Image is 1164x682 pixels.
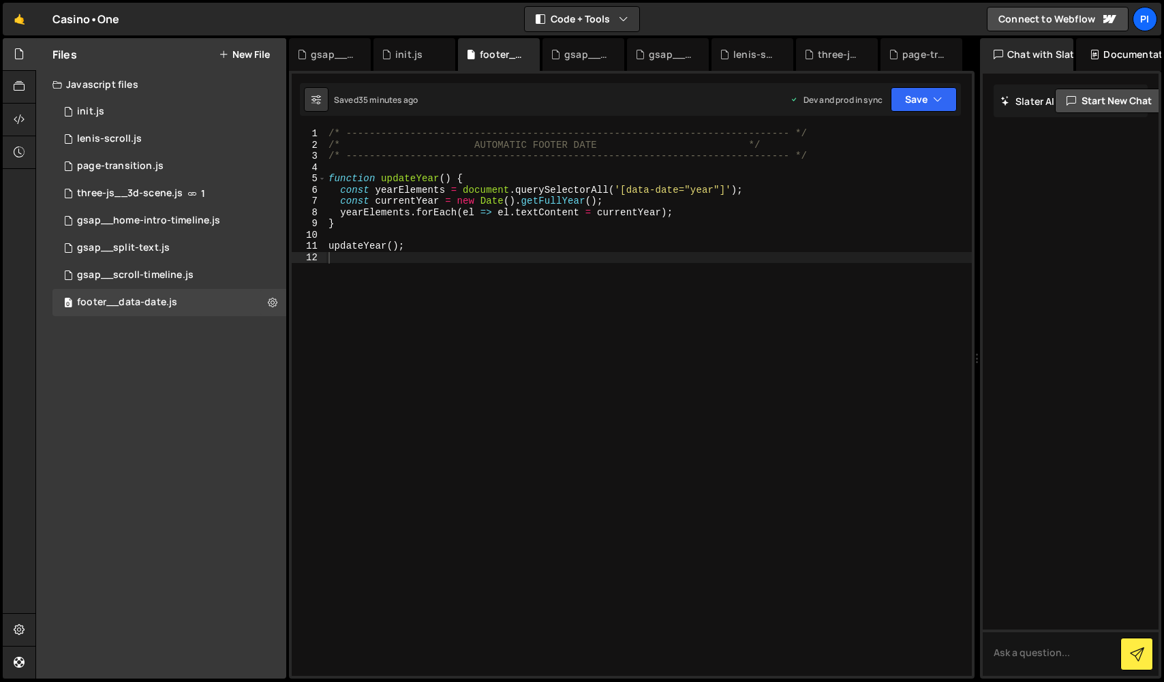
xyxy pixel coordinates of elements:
[3,3,36,35] a: 🤙
[790,94,883,106] div: Dev and prod in sync
[818,48,861,61] div: three-js__3d-scene.js
[292,207,326,219] div: 8
[1133,7,1157,31] a: Pi
[292,185,326,196] div: 6
[36,71,286,98] div: Javascript files
[987,7,1129,31] a: Connect to Webflow
[480,48,523,61] div: footer__data-date.js
[292,140,326,151] div: 2
[77,269,194,281] div: gsap__scroll-timeline.js
[292,173,326,185] div: 5
[733,48,777,61] div: lenis-scroll.js
[77,106,104,118] div: init.js
[564,48,608,61] div: gsap__split-text.js
[292,218,326,230] div: 9
[311,48,354,61] div: gsap__scroll-timeline.js
[292,230,326,241] div: 10
[52,207,286,234] div: 17359/48416.js
[334,94,418,106] div: Saved
[649,48,692,61] div: gsap__home-intro-timeline.js
[77,187,183,200] div: three-js__3d-scene.js
[292,151,326,162] div: 3
[77,215,220,227] div: gsap__home-intro-timeline.js
[1000,95,1055,108] h2: Slater AI
[980,38,1073,71] div: Chat with Slater AI
[891,87,957,112] button: Save
[77,133,142,145] div: lenis-scroll.js
[292,196,326,207] div: 7
[292,128,326,140] div: 1
[52,47,77,62] h2: Files
[525,7,639,31] button: Code + Tools
[902,48,946,61] div: page-transition.js
[52,180,286,207] div: 17359/48366.js
[52,262,286,289] div: 17359/48382.js
[1076,38,1161,71] div: Documentation
[52,98,286,125] div: 17359/48279.js
[52,125,286,153] div: 17359/48306.js
[77,296,177,309] div: footer__data-date.js
[77,160,164,172] div: page-transition.js
[201,188,205,199] span: 1
[358,94,418,106] div: 35 minutes ago
[52,289,286,316] div: 17359/48497.js
[973,48,1030,61] div: New File
[52,234,286,262] div: 17359/48305.js
[292,162,326,174] div: 4
[77,242,170,254] div: gsap__split-text.js
[64,298,72,309] span: 0
[292,241,326,252] div: 11
[1055,89,1163,113] button: Start new chat
[395,48,423,61] div: init.js
[52,11,120,27] div: Casino•One
[292,252,326,264] div: 12
[52,153,286,180] div: 17359/48414.js
[219,49,270,60] button: New File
